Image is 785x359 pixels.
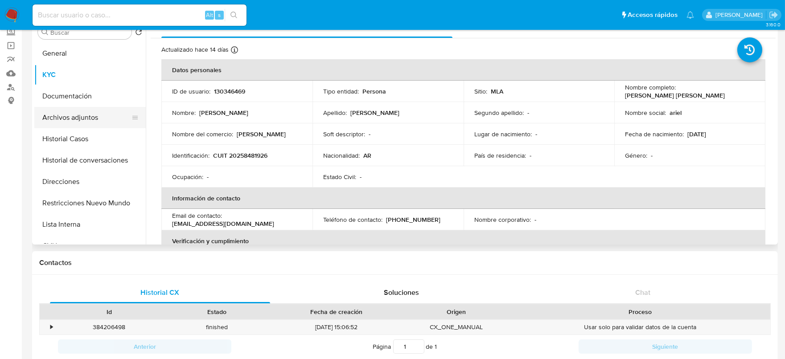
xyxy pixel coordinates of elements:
[172,220,274,228] p: [EMAIL_ADDRESS][DOMAIN_NAME]
[34,86,146,107] button: Documentación
[628,10,678,20] span: Accesos rápidos
[140,287,179,298] span: Historial CX
[474,130,532,138] p: Lugar de nacimiento :
[323,130,365,138] p: Soft descriptor :
[34,150,146,171] button: Historial de conversaciones
[237,130,286,138] p: [PERSON_NAME]
[510,320,770,335] div: Usar solo para validar datos de la cuenta
[34,235,146,257] button: CVU
[161,188,765,209] th: Información de contacto
[527,109,529,117] p: -
[33,9,247,21] input: Buscar usuario o caso...
[625,130,684,138] p: Fecha de nacimiento :
[218,11,221,19] span: s
[34,214,146,235] button: Lista Interna
[474,216,531,224] p: Nombre corporativo :
[323,216,382,224] p: Teléfono de contacto :
[34,128,146,150] button: Historial Casos
[535,130,537,138] p: -
[625,109,666,117] p: Nombre social :
[474,87,487,95] p: Sitio :
[34,192,146,214] button: Restricciones Nuevo Mundo
[687,130,706,138] p: [DATE]
[214,87,245,95] p: 130346469
[373,339,437,354] span: Página de
[172,173,203,181] p: Ocupación :
[715,11,766,19] p: cecilia.zacarias@mercadolibre.com
[384,287,419,298] span: Soluciones
[323,109,347,117] p: Apellido :
[625,151,647,159] p: Género :
[161,230,765,252] th: Verificación y cumplimiento
[635,287,650,298] span: Chat
[579,339,752,354] button: Siguiente
[34,64,146,86] button: KYC
[225,9,243,21] button: search-icon
[402,320,510,335] div: CX_ONE_MANUAL
[271,320,402,335] div: [DATE] 15:06:52
[199,109,248,117] p: [PERSON_NAME]
[386,216,440,224] p: [PHONE_NUMBER]
[435,342,437,351] span: 1
[369,130,370,138] p: -
[50,29,128,37] input: Buscar
[206,11,213,19] span: Alt
[625,83,676,91] p: Nombre completo :
[362,87,386,95] p: Persona
[207,173,209,181] p: -
[41,29,49,36] button: Buscar
[474,151,526,159] p: País de residencia :
[530,151,531,159] p: -
[686,11,694,19] a: Notificaciones
[62,307,157,316] div: Id
[172,212,222,220] p: Email de contacto :
[172,87,210,95] p: ID de usuario :
[651,151,653,159] p: -
[161,45,229,54] p: Actualizado hace 14 días
[169,307,265,316] div: Estado
[363,151,371,159] p: AR
[172,151,210,159] p: Identificación :
[766,21,781,28] span: 3.160.0
[360,173,362,181] p: -
[172,130,233,138] p: Nombre del comercio :
[323,151,360,159] p: Nacionalidad :
[625,91,725,99] p: [PERSON_NAME] [PERSON_NAME]
[769,10,778,20] a: Salir
[161,59,765,81] th: Datos personales
[534,216,536,224] p: -
[55,320,163,335] div: 384206498
[39,258,771,267] h1: Contactos
[408,307,504,316] div: Origen
[350,109,399,117] p: [PERSON_NAME]
[213,151,267,159] p: CUIT 20258481926
[277,307,396,316] div: Fecha de creación
[34,171,146,192] button: Direcciones
[50,323,53,331] div: •
[323,87,359,95] p: Tipo entidad :
[516,307,764,316] div: Proceso
[323,173,356,181] p: Estado Civil :
[474,109,524,117] p: Segundo apellido :
[491,87,503,95] p: MLA
[670,109,682,117] p: ariel
[163,320,271,335] div: finished
[135,29,142,38] button: Volver al orden por defecto
[34,107,139,128] button: Archivos adjuntos
[172,109,196,117] p: Nombre :
[34,43,146,64] button: General
[58,339,231,354] button: Anterior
